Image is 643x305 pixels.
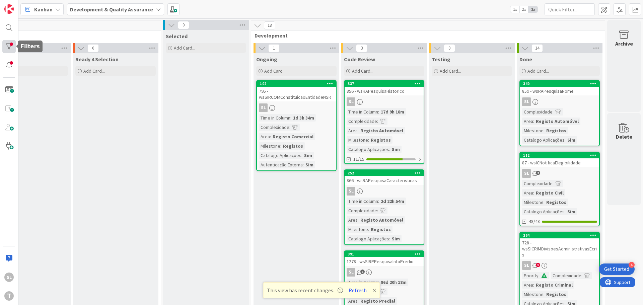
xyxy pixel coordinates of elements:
div: Area [347,297,358,305]
span: : [378,198,379,205]
div: Registos [369,226,392,233]
div: Area [522,189,533,197]
span: : [533,118,534,125]
span: Add Card... [83,68,105,74]
div: Milestone [522,291,544,298]
div: Sim [390,146,402,153]
div: 96d 20h 18m [379,279,408,286]
span: 18 [264,21,275,29]
span: Kanban [34,5,53,13]
span: Add Card... [264,68,286,74]
div: 337 [348,81,424,86]
span: This view has recent changes. [267,286,343,294]
span: 3 [356,44,367,52]
div: 87 - wsICNotificaElegibilidade [520,158,599,167]
span: 1 [360,270,365,274]
span: : [565,136,566,144]
div: 2d 22h 54m [379,198,406,205]
div: Registo Comercial [271,133,315,140]
div: 340 [520,81,599,87]
div: Catalogo Aplicações [259,152,301,159]
div: 795 - wsSIRCOMConstituicaoEntidadeNSR [257,87,336,101]
div: SL [257,103,336,112]
div: 11287 - wsICNotificaElegibilidade [520,152,599,167]
span: Code Review [344,56,375,63]
div: Registo Predial [359,297,397,305]
span: Ongoing [256,56,277,63]
b: Development & Quality Assurance [70,6,153,13]
div: SL [345,268,424,277]
span: Add Card... [440,68,461,74]
span: Done [519,56,532,63]
div: 337 [345,81,424,87]
span: 0 [87,44,99,52]
div: Area [259,133,270,140]
span: : [544,127,545,134]
span: : [358,127,359,134]
div: Sim [390,235,402,242]
div: 102 [260,81,336,86]
span: : [358,297,359,305]
div: SL [347,268,355,277]
span: Testing [432,56,450,63]
div: Get Started [604,266,629,273]
div: Registo Automóvel [359,216,405,224]
div: 728 - wsSICRIMDivisoesAdministrativasEcris [520,238,599,259]
span: 1 [268,44,280,52]
div: Milestone [259,142,280,150]
div: 4 [629,262,635,268]
div: Catalogo Aplicações [347,146,389,153]
span: Add Card... [352,68,373,74]
div: Registo Automóvel [534,118,580,125]
div: Sim [566,208,577,215]
div: Registos [369,136,392,144]
span: : [553,180,554,187]
div: Registos [545,199,568,206]
span: Support [14,1,30,9]
span: : [270,133,271,140]
div: Registos [545,291,568,298]
div: 3911278 - wsSIRPPesquisaInfoPredio [345,251,424,266]
span: : [377,207,378,214]
div: 264728 - wsSICRIMDivisoesAdministrativasEcris [520,232,599,259]
div: 17d 9h 18m [379,108,406,116]
div: Time in Column [259,114,290,122]
span: : [378,279,379,286]
span: Add Card... [174,45,195,51]
span: : [533,189,534,197]
span: : [280,142,281,150]
div: Area [347,216,358,224]
div: 1d 3h 34m [291,114,316,122]
span: Add Card... [527,68,549,74]
div: Milestone [522,127,544,134]
div: 264 [523,233,599,238]
div: 112 [520,152,599,158]
div: SL [347,187,355,196]
div: Priority [522,272,539,279]
div: 391 [345,251,424,257]
span: : [303,161,304,168]
span: 14 [531,44,543,52]
span: : [565,208,566,215]
div: Area [522,281,533,289]
div: 1278 - wsSIRPPesquisaInfoPredio [345,257,424,266]
div: SL [345,97,424,106]
span: : [544,291,545,298]
button: Refresh [346,286,369,295]
div: 252 [345,170,424,176]
div: Area [347,127,358,134]
span: : [368,226,369,233]
div: Area [522,118,533,125]
span: : [301,152,302,159]
div: Sim [304,161,315,168]
div: Registo Civil [534,189,565,197]
div: 859 - wsRAPesquisaNome [520,87,599,95]
span: 48/48 [529,218,540,225]
div: Complexidade [522,180,553,187]
span: Development [255,32,596,39]
div: SL [522,169,531,178]
div: Delete [616,133,632,141]
div: T [4,291,14,301]
div: 102795 - wsSIRCOMConstituicaoEntidadeNSR [257,81,336,101]
div: Registo Criminal [534,281,574,289]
